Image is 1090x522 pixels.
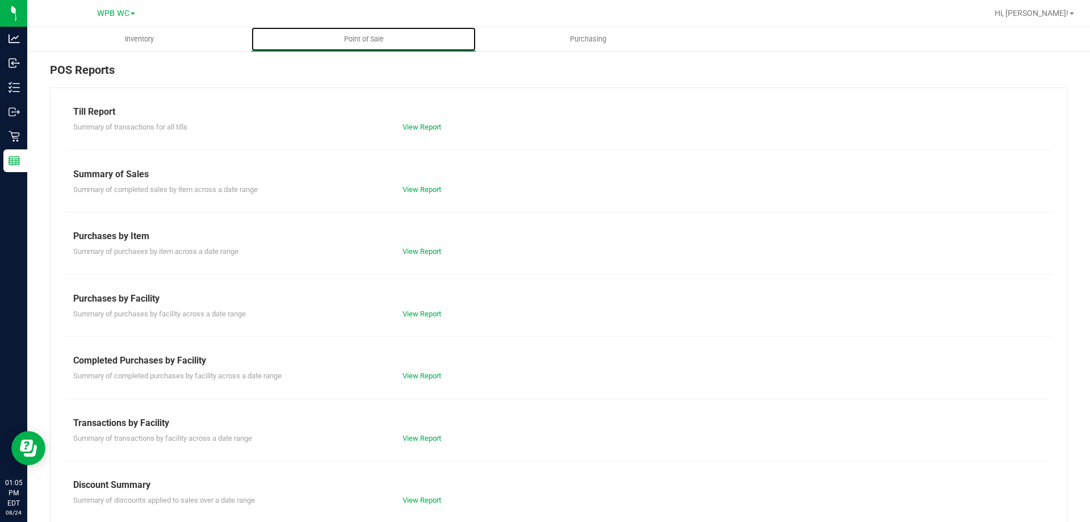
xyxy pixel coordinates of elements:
[73,478,1044,492] div: Discount Summary
[403,123,441,131] a: View Report
[73,416,1044,430] div: Transactions by Facility
[73,496,255,504] span: Summary of discounts applied to sales over a date range
[73,310,246,318] span: Summary of purchases by facility across a date range
[329,34,399,44] span: Point of Sale
[73,229,1044,243] div: Purchases by Item
[476,27,700,51] a: Purchasing
[995,9,1068,18] span: Hi, [PERSON_NAME]!
[251,27,476,51] a: Point of Sale
[73,292,1044,306] div: Purchases by Facility
[9,155,20,166] inline-svg: Reports
[9,106,20,118] inline-svg: Outbound
[73,105,1044,119] div: Till Report
[5,508,22,517] p: 08/24
[73,434,252,442] span: Summary of transactions by facility across a date range
[403,310,441,318] a: View Report
[73,123,187,131] span: Summary of transactions for all tills
[555,34,622,44] span: Purchasing
[73,168,1044,181] div: Summary of Sales
[9,33,20,44] inline-svg: Analytics
[403,496,441,504] a: View Report
[73,185,258,194] span: Summary of completed sales by item across a date range
[403,185,441,194] a: View Report
[97,9,129,18] span: WPB WC
[73,247,238,256] span: Summary of purchases by item across a date range
[27,27,251,51] a: Inventory
[9,131,20,142] inline-svg: Retail
[73,354,1044,368] div: Completed Purchases by Facility
[403,247,441,256] a: View Report
[403,434,441,442] a: View Report
[50,61,1067,87] div: POS Reports
[9,82,20,93] inline-svg: Inventory
[110,34,169,44] span: Inventory
[403,371,441,380] a: View Report
[9,57,20,69] inline-svg: Inbound
[73,371,282,380] span: Summary of completed purchases by facility across a date range
[5,478,22,508] p: 01:05 PM EDT
[11,431,45,465] iframe: Resource center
